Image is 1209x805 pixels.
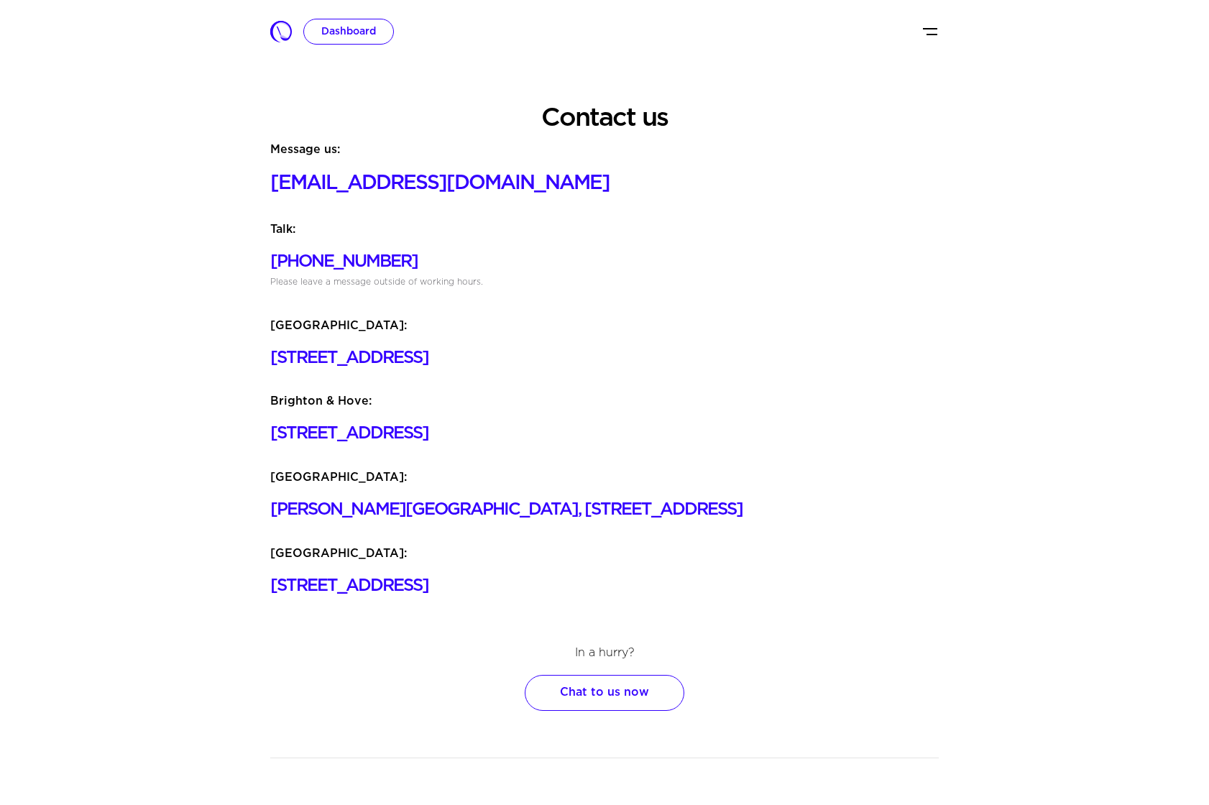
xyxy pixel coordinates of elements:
[270,316,939,336] p: [GEOGRAPHIC_DATA]:
[270,272,939,293] p: Please leave a message outside of working hours.
[270,254,418,270] a: [PHONE_NUMBER]
[270,86,939,134] h1: Contact us
[270,392,939,412] p: Brighton & Hove:
[270,140,939,160] p: Message us:
[303,19,394,45] a: Dashboard
[270,544,939,564] p: [GEOGRAPHIC_DATA]:
[921,20,939,43] button: Toggle navigation
[270,350,428,366] a: [STREET_ADDRESS]
[270,643,939,663] p: In a hurry?
[270,220,939,240] p: Talk:
[270,425,428,441] a: [STREET_ADDRESS]
[270,502,743,517] a: [PERSON_NAME][GEOGRAPHIC_DATA], [STREET_ADDRESS]
[525,675,684,711] a: Chat to us now
[270,578,428,594] a: [STREET_ADDRESS]
[270,468,939,488] p: [GEOGRAPHIC_DATA]:
[270,175,610,192] a: [EMAIL_ADDRESS][DOMAIN_NAME]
